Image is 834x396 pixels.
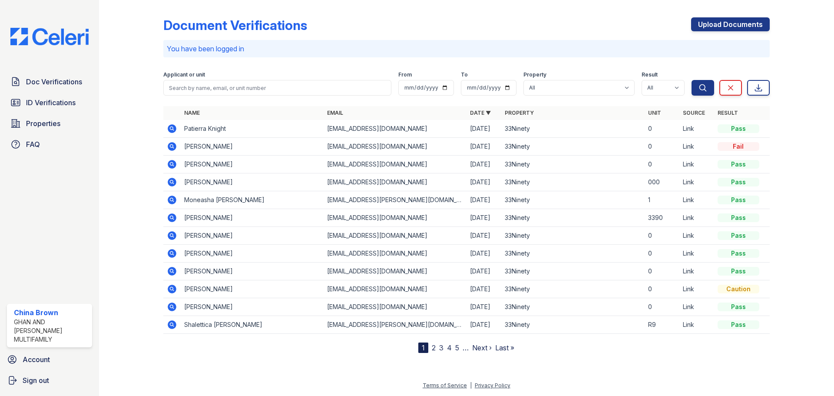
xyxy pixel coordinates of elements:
[645,156,679,173] td: 0
[679,173,714,191] td: Link
[645,316,679,334] td: R9
[683,110,705,116] a: Source
[467,156,501,173] td: [DATE]
[467,298,501,316] td: [DATE]
[501,120,644,138] td: 33Ninety
[501,316,644,334] td: 33Ninety
[327,110,343,116] a: Email
[467,245,501,263] td: [DATE]
[501,191,644,209] td: 33Ninety
[679,138,714,156] td: Link
[467,173,501,191] td: [DATE]
[23,354,50,365] span: Account
[718,285,759,293] div: Caution
[691,17,770,31] a: Upload Documents
[679,298,714,316] td: Link
[324,191,467,209] td: [EMAIL_ADDRESS][PERSON_NAME][DOMAIN_NAME]
[679,227,714,245] td: Link
[467,191,501,209] td: [DATE]
[184,110,200,116] a: Name
[181,173,324,191] td: [PERSON_NAME]
[14,307,89,318] div: China Brown
[467,209,501,227] td: [DATE]
[501,298,644,316] td: 33Ninety
[7,94,92,111] a: ID Verifications
[645,138,679,156] td: 0
[679,245,714,263] td: Link
[718,178,759,186] div: Pass
[718,196,759,204] div: Pass
[26,97,76,108] span: ID Verifications
[181,263,324,280] td: [PERSON_NAME]
[718,142,759,151] div: Fail
[324,298,467,316] td: [EMAIL_ADDRESS][DOMAIN_NAME]
[463,343,469,353] span: …
[181,120,324,138] td: Patierra Knight
[324,280,467,298] td: [EMAIL_ADDRESS][DOMAIN_NAME]
[467,227,501,245] td: [DATE]
[467,138,501,156] td: [DATE]
[439,343,443,352] a: 3
[26,77,82,87] span: Doc Verifications
[467,120,501,138] td: [DATE]
[501,263,644,280] td: 33Ninety
[718,303,759,311] div: Pass
[645,298,679,316] td: 0
[3,28,96,45] img: CE_Logo_Blue-a8612792a0a2168367f1c8372b55b34899dd931a85d93a1a3d3e32e68fde9ad4.png
[679,280,714,298] td: Link
[324,209,467,227] td: [EMAIL_ADDRESS][DOMAIN_NAME]
[3,351,96,368] a: Account
[501,209,644,227] td: 33Ninety
[679,191,714,209] td: Link
[495,343,514,352] a: Last »
[679,263,714,280] td: Link
[679,209,714,227] td: Link
[447,343,452,352] a: 4
[470,110,491,116] a: Date ▼
[181,227,324,245] td: [PERSON_NAME]
[23,375,49,386] span: Sign out
[501,156,644,173] td: 33Ninety
[26,118,60,129] span: Properties
[423,382,467,389] a: Terms of Service
[645,209,679,227] td: 3390
[718,124,759,133] div: Pass
[648,110,661,116] a: Unit
[501,245,644,263] td: 33Ninety
[324,316,467,334] td: [EMAIL_ADDRESS][PERSON_NAME][DOMAIN_NAME]
[432,343,436,352] a: 2
[167,43,766,54] p: You have been logged in
[163,80,391,96] input: Search by name, email, or unit number
[642,71,658,78] label: Result
[324,138,467,156] td: [EMAIL_ADDRESS][DOMAIN_NAME]
[470,382,472,389] div: |
[181,245,324,263] td: [PERSON_NAME]
[398,71,412,78] label: From
[467,263,501,280] td: [DATE]
[718,160,759,169] div: Pass
[501,227,644,245] td: 33Ninety
[461,71,468,78] label: To
[501,280,644,298] td: 33Ninety
[7,73,92,90] a: Doc Verifications
[163,17,307,33] div: Document Verifications
[645,120,679,138] td: 0
[718,320,759,329] div: Pass
[181,209,324,227] td: [PERSON_NAME]
[467,316,501,334] td: [DATE]
[505,110,534,116] a: Property
[418,343,428,353] div: 1
[324,263,467,280] td: [EMAIL_ADDRESS][DOMAIN_NAME]
[501,138,644,156] td: 33Ninety
[679,316,714,334] td: Link
[7,115,92,132] a: Properties
[181,156,324,173] td: [PERSON_NAME]
[26,139,40,150] span: FAQ
[718,213,759,222] div: Pass
[679,156,714,173] td: Link
[467,280,501,298] td: [DATE]
[501,173,644,191] td: 33Ninety
[645,227,679,245] td: 0
[14,318,89,344] div: Ghan and [PERSON_NAME] Multifamily
[645,191,679,209] td: 1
